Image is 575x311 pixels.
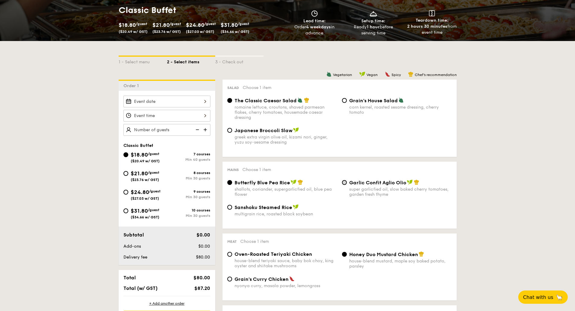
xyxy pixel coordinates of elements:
[167,157,210,162] div: Min 40 guests
[242,167,271,172] span: Choose 1 item
[556,294,563,301] span: 🦙
[333,73,352,77] span: Vegetarian
[306,24,331,30] strong: 4 weekdays
[349,252,418,257] span: Honey Duo Mustard Chicken
[304,97,309,103] img: icon-chef-hat.a58ddaea.svg
[167,189,210,194] div: 9 courses
[235,187,337,197] div: shallots, coriander, supergarlicfied oil, blue pea flower
[119,30,148,34] span: ($20.49 w/ GST)
[167,208,210,212] div: 10 courses
[131,208,148,214] span: $31.80
[196,232,210,238] span: $0.00
[419,251,424,257] img: icon-chef-hat.a58ddaea.svg
[123,285,158,291] span: Total (w/ GST)
[235,258,337,268] div: house-blend teriyaki sauce, baby bok choy, king oyster and shiitake mushrooms
[349,187,452,197] div: super garlicfied oil, slow baked cherry tomatoes, garden fresh thyme
[123,143,153,148] span: Classic Buffet
[149,189,161,193] span: /guest
[148,152,159,156] span: /guest
[349,98,398,103] span: Grain's House Salad
[367,24,380,30] strong: 1 hour
[131,215,159,219] span: ($34.66 w/ GST)
[131,151,148,158] span: $18.80
[148,170,159,175] span: /guest
[204,22,216,26] span: /guest
[227,180,232,185] input: Butterfly Blue Pea Riceshallots, coriander, supergarlicfied oil, blue pea flower
[361,18,385,24] span: Setup time:
[416,18,449,23] span: Teardown time:
[131,170,148,177] span: $21.80
[289,276,295,281] img: icon-spicy.37a8142b.svg
[243,85,271,90] span: Choose 1 item
[235,105,337,120] div: romaine lettuce, croutons, shaved parmesan flakes, cherry tomatoes, housemade caesar dressing
[198,244,210,249] span: $0.00
[123,110,210,122] input: Event time
[405,24,459,36] div: from event time
[346,24,400,36] div: Ready before serving time
[235,276,289,282] span: Grain's Curry Chicken
[235,211,337,217] div: multigrain rice, roasted black soybean
[342,180,347,185] input: Garlic Confit Aglio Oliosuper garlicfied oil, slow baked cherry tomatoes, garden fresh thyme
[369,10,378,17] img: icon-dish.430c3a2e.svg
[414,179,419,185] img: icon-chef-hat.a58ddaea.svg
[123,208,128,213] input: $31.80/guest($34.66 w/ GST)10 coursesMin 30 guests
[193,275,210,281] span: $80.00
[235,251,312,257] span: Oven-Roasted Teriyaki Chicken
[349,259,452,269] div: house-blend mustard, maple soy baked potato, parsley
[167,57,215,65] div: 2 - Select items
[366,73,378,77] span: Vegan
[310,10,319,17] img: icon-clock.2db775ea.svg
[131,159,160,163] span: ($20.49 w/ GST)
[391,73,401,77] span: Spicy
[303,18,326,24] span: Lead time:
[297,97,303,103] img: icon-vegetarian.fe4039eb.svg
[221,30,249,34] span: ($34.66 w/ GST)
[291,179,297,185] img: icon-vegan.f8ff3823.svg
[186,30,214,34] span: ($27.03 w/ GST)
[227,240,237,244] span: Meat
[407,24,447,29] strong: 2 hours 30 minutes
[131,178,159,182] span: ($23.76 w/ GST)
[170,22,181,26] span: /guest
[342,252,347,257] input: Honey Duo Mustard Chickenhouse-blend mustard, maple soy baked potato, parsley
[235,205,292,210] span: Sanshoku Steamed Rice
[235,128,292,133] span: Japanese Broccoli Slaw
[240,239,269,244] span: Choose 1 item
[186,22,204,28] span: $24.80
[221,22,238,28] span: $31.80
[123,255,147,260] span: Delivery fee
[119,22,136,28] span: $18.80
[227,168,239,172] span: Mains
[123,232,144,238] span: Subtotal
[167,214,210,218] div: Min 30 guests
[131,196,159,201] span: ($27.03 w/ GST)
[288,24,342,36] div: Order in advance
[123,152,128,157] input: $18.80/guest($20.49 w/ GST)7 coursesMin 40 guests
[359,71,365,77] img: icon-vegan.f8ff3823.svg
[152,30,181,34] span: ($23.76 w/ GST)
[123,96,210,107] input: Event date
[385,71,390,77] img: icon-spicy.37a8142b.svg
[342,98,347,103] input: Grain's House Saladcorn kernel, roasted sesame dressing, cherry tomato
[201,124,210,135] img: icon-add.58712e84.svg
[523,294,553,300] span: Chat with us
[196,255,210,260] span: $80.00
[235,98,297,103] span: The Classic Caesar Salad
[235,283,337,288] div: nyonya curry, masala powder, lemongrass
[227,98,232,103] input: The Classic Caesar Saladromaine lettuce, croutons, shaved parmesan flakes, cherry tomatoes, house...
[293,204,299,210] img: icon-vegan.f8ff3823.svg
[167,176,210,180] div: Min 30 guests
[349,105,452,115] div: corn kernel, roasted sesame dressing, cherry tomato
[123,244,141,249] span: Add-ons
[429,10,435,16] img: icon-teardown.65201eee.svg
[123,171,128,176] input: $21.80/guest($23.76 w/ GST)8 coursesMin 30 guests
[194,285,210,291] span: $87.20
[192,124,201,135] img: icon-reduce.1d2dbef1.svg
[227,277,232,281] input: Grain's Curry Chickennyonya curry, masala powder, lemongrass
[518,290,568,304] button: Chat with us🦙
[167,152,210,156] div: 7 courses
[167,171,210,175] div: 8 courses
[227,128,232,133] input: Japanese Broccoli Slawgreek extra virgin olive oil, kizami nori, ginger, yuzu soy-sesame dressing
[136,22,147,26] span: /guest
[123,83,141,88] span: Order 1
